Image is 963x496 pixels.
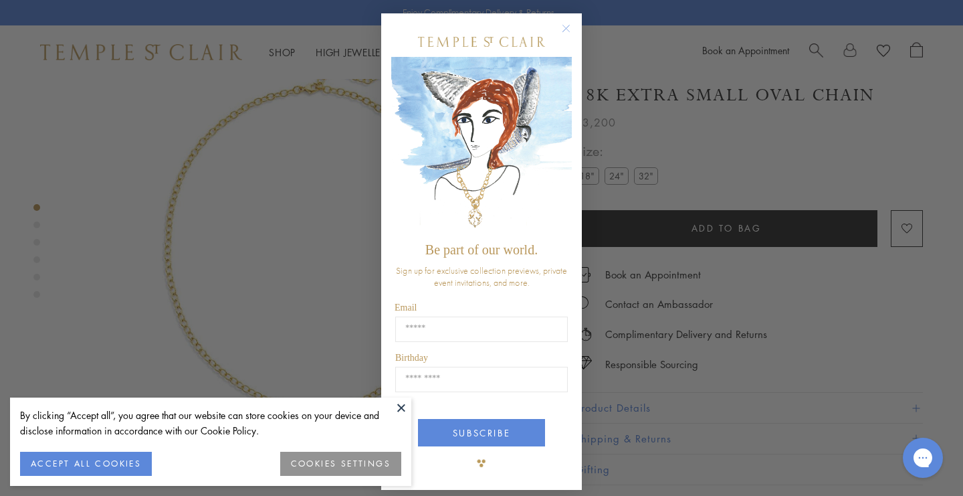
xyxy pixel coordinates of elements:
[896,433,950,483] iframe: Gorgias live chat messenger
[395,303,417,313] span: Email
[20,452,152,476] button: ACCEPT ALL COOKIES
[418,419,545,446] button: SUBSCRIBE
[468,450,495,477] img: TSC
[395,353,428,363] span: Birthday
[391,57,572,236] img: c4a9eb12-d91a-4d4a-8ee0-386386f4f338.jpeg
[425,242,538,257] span: Be part of our world.
[280,452,401,476] button: COOKIES SETTINGS
[418,37,545,47] img: Temple St. Clair
[20,408,401,438] div: By clicking “Accept all”, you agree that our website can store cookies on your device and disclos...
[396,264,567,288] span: Sign up for exclusive collection previews, private event invitations, and more.
[564,27,581,44] button: Close dialog
[395,317,568,342] input: Email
